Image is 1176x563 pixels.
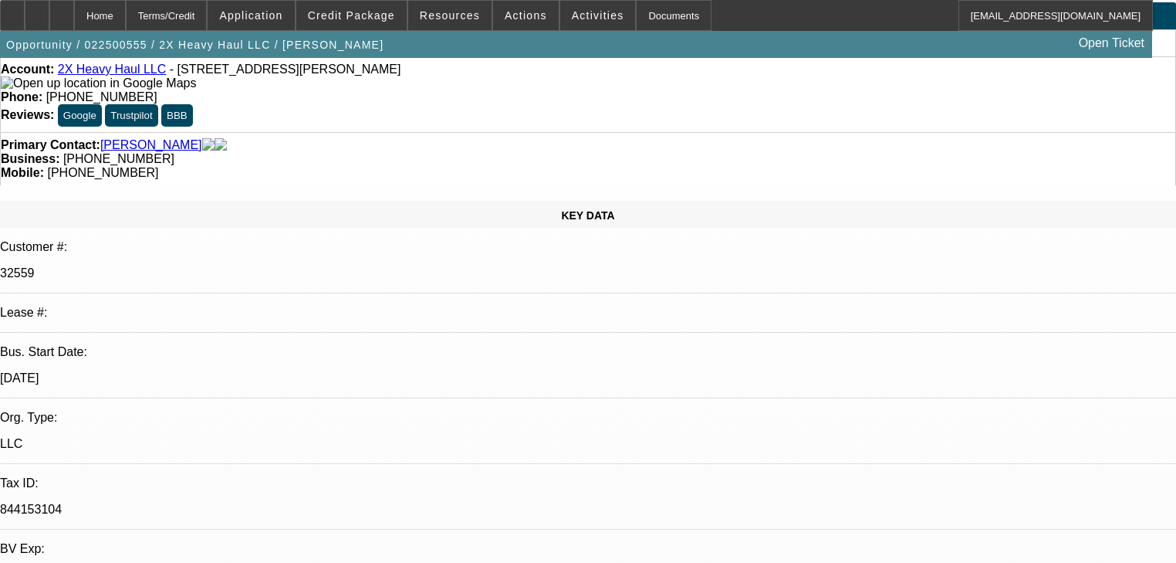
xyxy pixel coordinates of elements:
[46,90,157,103] span: [PHONE_NUMBER]
[63,152,174,165] span: [PHONE_NUMBER]
[105,104,157,127] button: Trustpilot
[58,63,167,76] a: 2X Heavy Haul LLC
[1,166,44,179] strong: Mobile:
[1,108,54,121] strong: Reviews:
[47,166,158,179] span: [PHONE_NUMBER]
[208,1,294,30] button: Application
[100,138,202,152] a: [PERSON_NAME]
[420,9,480,22] span: Resources
[493,1,559,30] button: Actions
[219,9,282,22] span: Application
[1,63,54,76] strong: Account:
[202,138,215,152] img: facebook-icon.png
[408,1,492,30] button: Resources
[561,209,614,222] span: KEY DATA
[1,90,42,103] strong: Phone:
[505,9,547,22] span: Actions
[6,39,384,51] span: Opportunity / 022500555 / 2X Heavy Haul LLC / [PERSON_NAME]
[1073,30,1151,56] a: Open Ticket
[560,1,636,30] button: Activities
[161,104,193,127] button: BBB
[1,152,59,165] strong: Business:
[170,63,401,76] span: - [STREET_ADDRESS][PERSON_NAME]
[572,9,624,22] span: Activities
[1,76,196,90] a: View Google Maps
[308,9,395,22] span: Credit Package
[1,76,196,90] img: Open up location in Google Maps
[296,1,407,30] button: Credit Package
[58,104,102,127] button: Google
[215,138,227,152] img: linkedin-icon.png
[1,138,100,152] strong: Primary Contact:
